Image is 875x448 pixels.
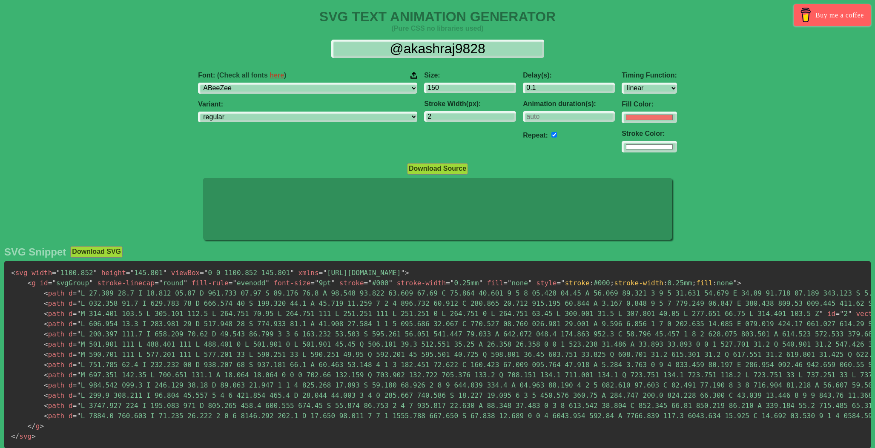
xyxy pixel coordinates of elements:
span: < [44,340,48,348]
input: Input Text Here [331,40,544,58]
span: = [48,279,52,287]
span: d [69,350,73,359]
button: Download Source [407,163,468,174]
span: " [159,279,163,287]
span: stroke [339,279,364,287]
span: = [73,402,77,410]
span: Buy me a coffee [815,8,864,23]
span: " [77,402,81,410]
label: Delay(s): [523,72,615,79]
span: = [364,279,368,287]
span: < [44,289,48,297]
span: d [69,320,73,328]
span: " [77,340,81,348]
span: < [28,279,32,287]
span: d [69,299,73,307]
span: = [155,279,159,287]
span: path [44,299,64,307]
span: < [44,412,48,420]
span: < [44,402,48,410]
span: stroke-linecap [97,279,155,287]
span: " [184,279,188,287]
span: M 314.401 103.5 L 305.101 112.5 L 264.751 70.95 L 264.751 111 L 251.251 111 L 251.251 0 L 264.751... [73,310,823,318]
span: " [331,279,336,287]
span: font-size [274,279,311,287]
span: id [827,310,835,318]
span: path [44,340,64,348]
span: d [69,340,73,348]
label: Stroke Width(px): [424,100,516,108]
span: svg [11,432,32,440]
span: < [44,320,48,328]
span: = [73,412,77,420]
span: " [479,279,483,287]
span: stroke [565,279,590,287]
span: = [73,330,77,338]
span: " [130,269,134,277]
span: " [77,412,81,420]
span: " [733,279,737,287]
span: path [44,412,64,420]
span: 9pt [310,279,335,287]
span: = [73,289,77,297]
span: path [44,320,64,328]
span: " [77,381,81,389]
label: Fill Color: [622,101,677,108]
span: height [101,269,126,277]
a: Buy me a coffee [794,4,871,26]
span: = [503,279,508,287]
span: " [77,391,81,399]
span: none [503,279,532,287]
span: ; [610,279,614,287]
span: " [450,279,454,287]
span: " [508,279,512,287]
button: Download SVG [70,246,123,257]
span: path [44,371,64,379]
span: 2 [835,310,852,318]
h2: SVG Snippet [4,246,66,258]
span: = [73,350,77,359]
span: viewBox [171,269,200,277]
span: 1100.852 [52,269,97,277]
input: 2px [424,111,516,122]
span: fill-rule [192,279,229,287]
span: d [69,361,73,369]
span: svg [11,269,28,277]
label: Timing Function: [622,72,677,79]
span: = [200,269,204,277]
span: " [77,330,81,338]
span: < [11,269,15,277]
span: " [77,310,81,318]
span: stroke-width [397,279,446,287]
span: < [44,299,48,307]
input: auto [523,111,615,122]
span: : [713,279,717,287]
span: d [69,371,73,379]
span: " [401,269,405,277]
span: = [52,269,56,277]
span: d [69,289,73,297]
span: 145.801 [126,269,167,277]
span: > [737,279,741,287]
span: path [44,361,64,369]
span: d [69,330,73,338]
span: " [93,269,98,277]
span: " [368,279,372,287]
span: " [840,310,844,318]
span: " [265,279,270,287]
span: (Check all fonts ) [217,72,287,79]
label: Repeat: [523,132,548,139]
span: round [155,279,187,287]
span: = [319,269,323,277]
span: " [77,320,81,328]
label: Stroke Color: [622,130,677,138]
span: = [73,299,77,307]
span: " [77,361,81,369]
span: d [69,391,73,399]
span: path [44,391,64,399]
span: " [52,279,56,287]
label: Animation duration(s): [523,100,615,108]
span: xmlns [298,269,318,277]
span: Font: [198,72,286,79]
span: #000 0.25mm none [565,279,733,287]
